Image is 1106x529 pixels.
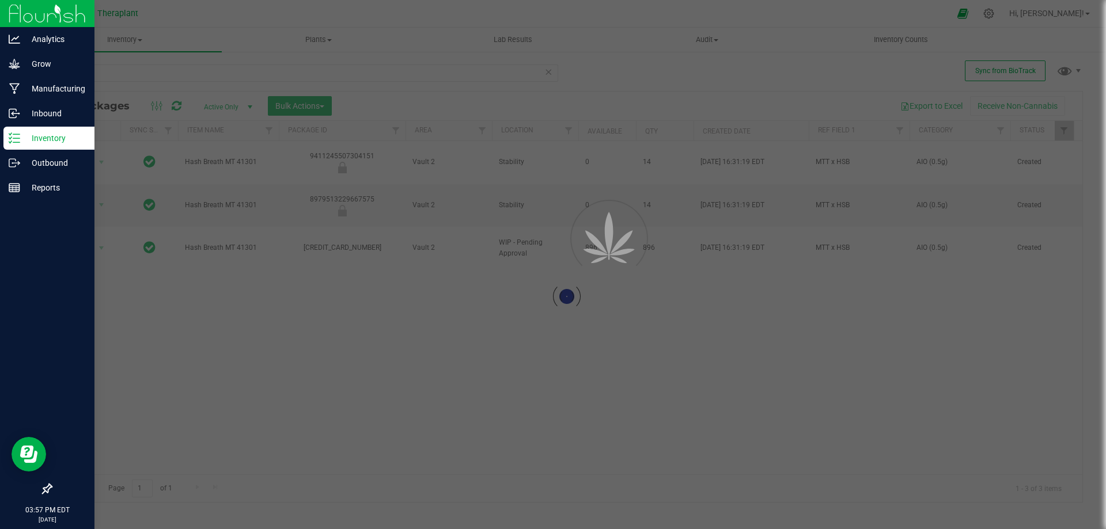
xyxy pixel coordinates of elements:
[9,33,20,45] inline-svg: Analytics
[20,181,89,195] p: Reports
[9,132,20,144] inline-svg: Inventory
[20,57,89,71] p: Grow
[5,515,89,524] p: [DATE]
[20,106,89,120] p: Inbound
[9,157,20,169] inline-svg: Outbound
[9,108,20,119] inline-svg: Inbound
[9,83,20,94] inline-svg: Manufacturing
[9,58,20,70] inline-svg: Grow
[5,505,89,515] p: 03:57 PM EDT
[12,437,46,471] iframe: Resource center
[9,182,20,193] inline-svg: Reports
[20,32,89,46] p: Analytics
[20,131,89,145] p: Inventory
[20,156,89,170] p: Outbound
[20,82,89,96] p: Manufacturing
